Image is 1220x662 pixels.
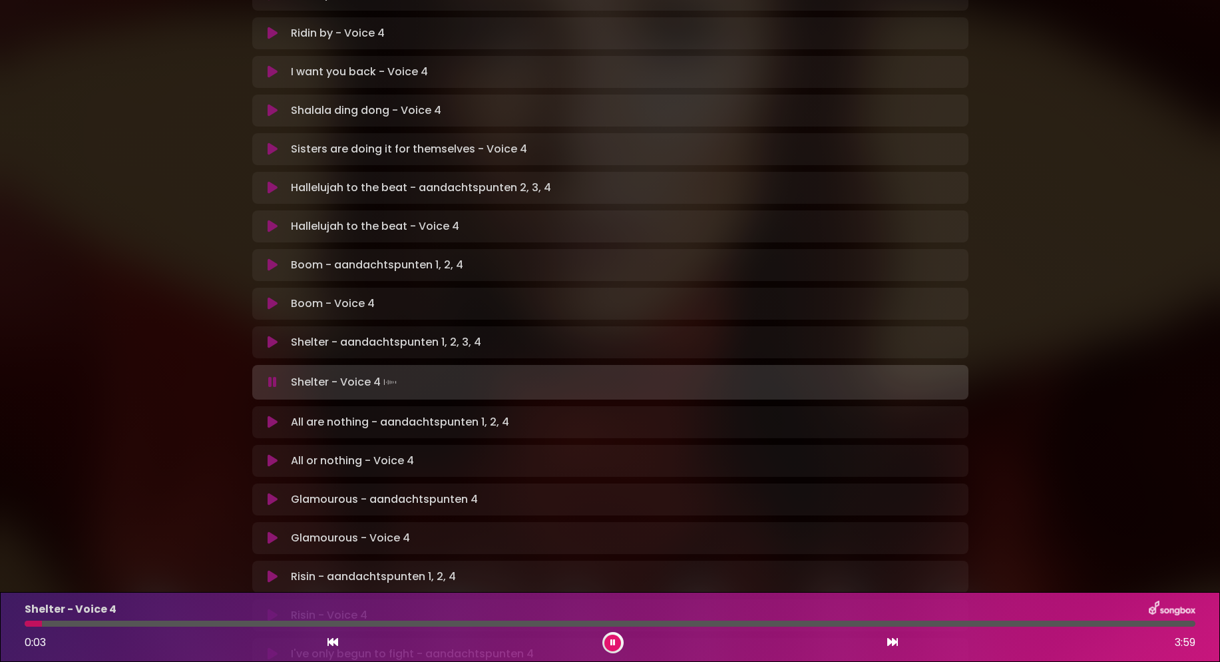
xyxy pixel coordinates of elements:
p: Shelter - aandachtspunten 1, 2, 3, 4 [291,334,481,350]
p: Shelter - Voice 4 [291,373,399,392]
span: 0:03 [25,635,46,650]
p: Shalala ding dong - Voice 4 [291,103,441,119]
p: Glamourous - Voice 4 [291,530,410,546]
p: Sisters are doing it for themselves - Voice 4 [291,141,527,157]
img: songbox-logo-white.png [1149,601,1195,618]
p: Hallelujah to the beat - Voice 4 [291,218,459,234]
img: waveform4.gif [381,373,399,392]
p: Risin - aandachtspunten 1, 2, 4 [291,569,456,585]
p: All are nothing - aandachtspunten 1, 2, 4 [291,414,509,430]
span: 3:59 [1175,635,1195,651]
p: I want you back - Voice 4 [291,64,428,80]
p: Ridin by - Voice 4 [291,25,385,41]
p: Hallelujah to the beat - aandachtspunten 2, 3, 4 [291,180,551,196]
p: Boom - Voice 4 [291,296,375,312]
p: All or nothing - Voice 4 [291,453,414,469]
p: Glamourous - aandachtspunten 4 [291,492,478,507]
p: Boom - aandachtspunten 1, 2, 4 [291,257,463,273]
p: Shelter - Voice 4 [25,601,116,617]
